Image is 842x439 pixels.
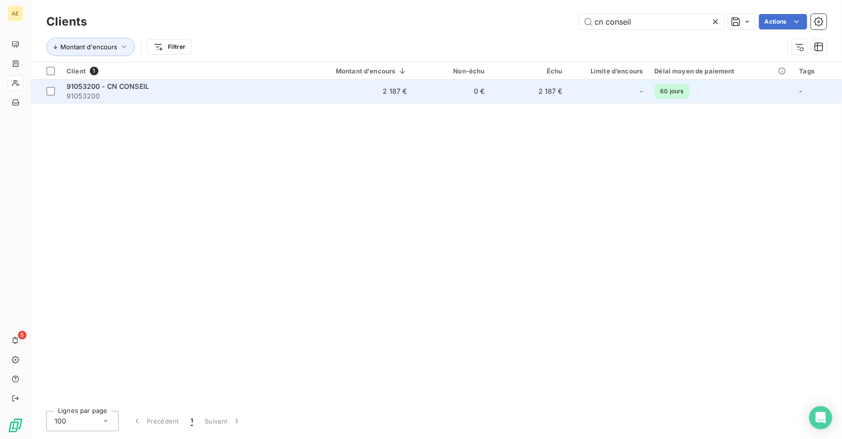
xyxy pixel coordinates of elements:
span: 1 [191,416,193,426]
button: Précédent [126,411,185,431]
span: Montant d'encours [60,43,117,51]
div: Échu [497,67,563,75]
button: 1 [185,411,199,431]
span: - [640,86,643,96]
div: Open Intercom Messenger [809,406,832,429]
button: Actions [759,14,807,29]
button: Suivant [199,411,248,431]
span: Client [67,67,86,75]
img: Logo LeanPay [8,418,23,433]
div: Délai moyen de paiement [655,67,788,75]
span: 100 [55,416,66,426]
span: 60 jours [655,84,690,99]
div: Non-échu [419,67,485,75]
td: 2 187 € [491,80,568,103]
div: AE [8,6,23,21]
div: Montant d'encours [300,67,407,75]
span: - [800,87,802,95]
span: 5 [18,331,27,340]
span: 91053200 - CN CONSEIL [67,82,149,90]
input: Rechercher [580,14,724,29]
td: 2 187 € [294,80,413,103]
div: Tags [800,67,836,75]
button: Filtrer [147,39,192,55]
button: Montant d'encours [46,38,135,56]
span: 1 [90,67,98,75]
h3: Clients [46,13,87,30]
td: 0 € [413,80,491,103]
div: Limite d’encours [574,67,643,75]
span: 91053200 [67,91,288,101]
